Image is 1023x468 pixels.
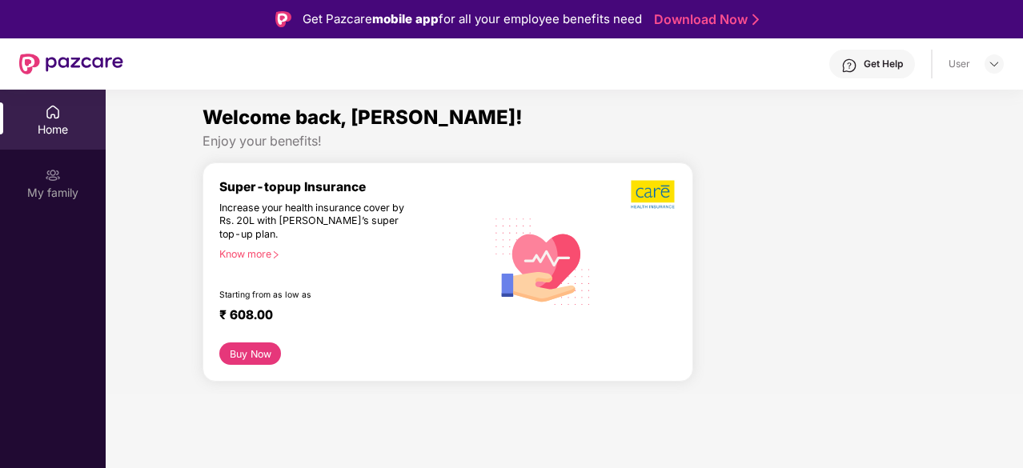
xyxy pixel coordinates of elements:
[219,290,418,301] div: Starting from as low as
[841,58,857,74] img: svg+xml;base64,PHN2ZyBpZD0iSGVscC0zMngzMiIgeG1sbnM9Imh0dHA6Ly93d3cudzMub3JnLzIwMDAvc3ZnIiB3aWR0aD...
[219,307,470,326] div: ₹ 608.00
[219,248,476,259] div: Know more
[486,202,600,318] img: svg+xml;base64,PHN2ZyB4bWxucz0iaHR0cDovL3d3dy53My5vcmcvMjAwMC9zdmciIHhtbG5zOnhsaW5rPSJodHRwOi8vd3...
[988,58,1001,70] img: svg+xml;base64,PHN2ZyBpZD0iRHJvcGRvd24tMzJ4MzIiIHhtbG5zPSJodHRwOi8vd3d3LnczLm9yZy8yMDAwL3N2ZyIgd2...
[219,342,281,365] button: Buy Now
[372,11,439,26] strong: mobile app
[219,202,417,242] div: Increase your health insurance cover by Rs. 20L with [PERSON_NAME]’s super top-up plan.
[271,250,280,259] span: right
[303,10,642,29] div: Get Pazcare for all your employee benefits need
[275,11,291,27] img: Logo
[631,179,676,210] img: b5dec4f62d2307b9de63beb79f102df3.png
[45,167,61,183] img: svg+xml;base64,PHN2ZyB3aWR0aD0iMjAiIGhlaWdodD0iMjAiIHZpZXdCb3g9IjAgMCAyMCAyMCIgZmlsbD0ibm9uZSIgeG...
[864,58,903,70] div: Get Help
[752,11,759,28] img: Stroke
[45,104,61,120] img: svg+xml;base64,PHN2ZyBpZD0iSG9tZSIgeG1sbnM9Imh0dHA6Ly93d3cudzMub3JnLzIwMDAvc3ZnIiB3aWR0aD0iMjAiIG...
[203,133,926,150] div: Enjoy your benefits!
[654,11,754,28] a: Download Now
[19,54,123,74] img: New Pazcare Logo
[949,58,970,70] div: User
[203,106,523,129] span: Welcome back, [PERSON_NAME]!
[219,179,486,194] div: Super-topup Insurance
